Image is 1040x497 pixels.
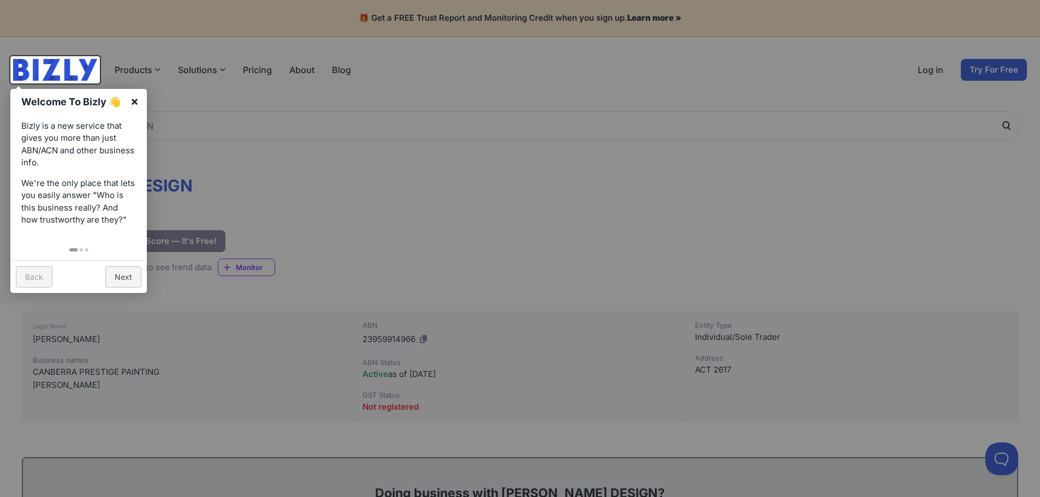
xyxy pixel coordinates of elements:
[21,94,124,109] h1: Welcome To Bizly 👋
[21,177,136,226] p: We're the only place that lets you easily answer "Who is this business really? And how trustworth...
[122,89,147,113] a: ×
[16,266,52,288] a: Back
[105,266,141,288] a: Next
[21,120,136,169] p: Bizly is a new service that gives you more than just ABN/ACN and other business info.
